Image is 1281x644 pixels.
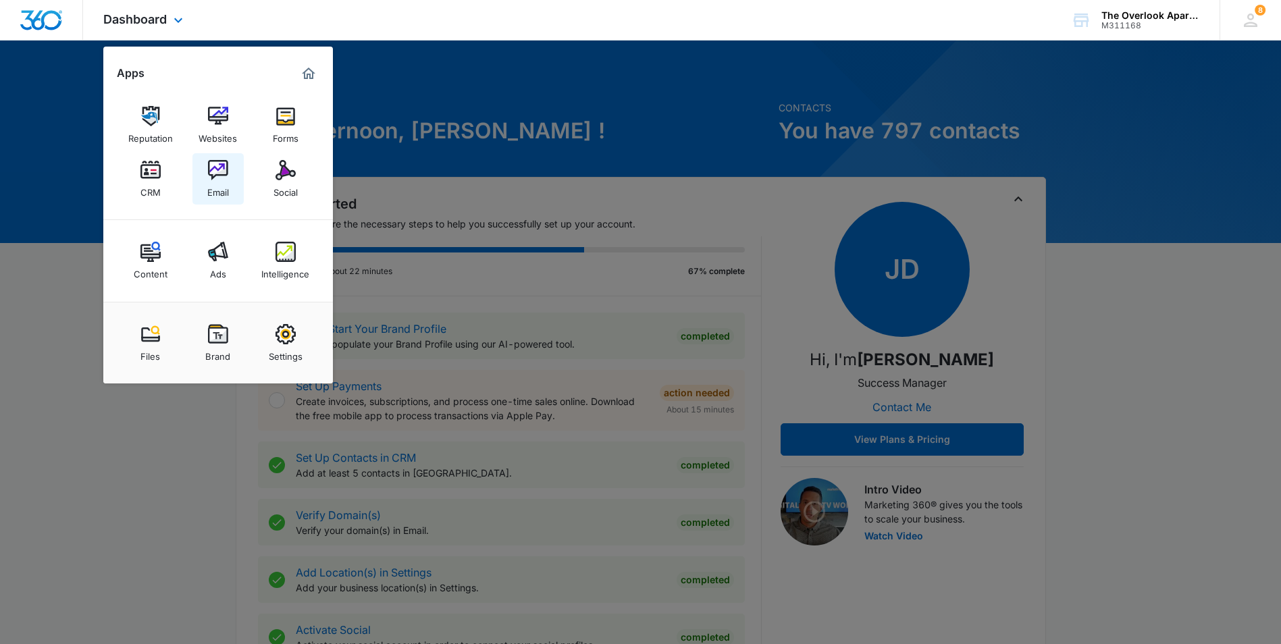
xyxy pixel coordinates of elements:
a: Forms [260,99,311,151]
div: Settings [269,344,303,362]
h2: Apps [117,67,145,80]
a: Files [125,317,176,369]
div: Files [140,344,160,362]
div: account name [1101,10,1200,21]
div: Intelligence [261,262,309,279]
div: Social [273,180,298,198]
div: account id [1101,21,1200,30]
a: Settings [260,317,311,369]
div: notifications count [1255,5,1265,16]
div: CRM [140,180,161,198]
div: Ads [210,262,226,279]
div: Reputation [128,126,173,144]
a: Marketing 360® Dashboard [298,63,319,84]
a: Content [125,235,176,286]
div: Websites [199,126,237,144]
a: Ads [192,235,244,286]
a: Reputation [125,99,176,151]
a: Email [192,153,244,205]
a: Social [260,153,311,205]
span: 8 [1255,5,1265,16]
a: Intelligence [260,235,311,286]
div: Brand [205,344,230,362]
div: Email [207,180,229,198]
div: Content [134,262,167,279]
div: Forms [273,126,298,144]
span: Dashboard [103,12,167,26]
a: Websites [192,99,244,151]
a: Brand [192,317,244,369]
a: CRM [125,153,176,205]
